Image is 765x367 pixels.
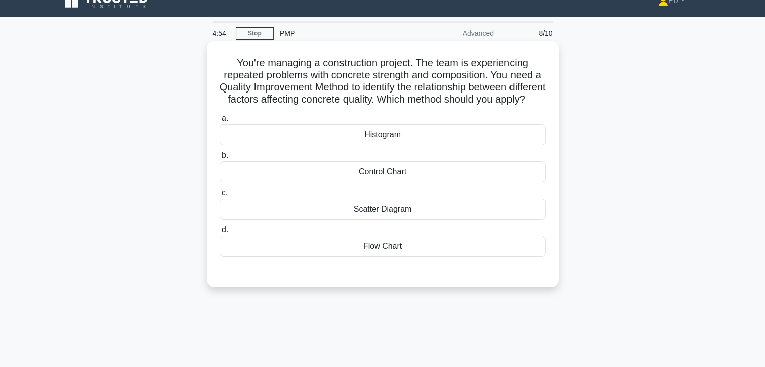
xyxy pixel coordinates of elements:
[412,23,500,43] div: Advanced
[236,27,274,40] a: Stop
[220,199,546,220] div: Scatter Diagram
[222,188,228,197] span: c.
[220,124,546,145] div: Histogram
[222,151,228,159] span: b.
[222,225,228,234] span: d.
[222,114,228,122] span: a.
[219,57,547,106] h5: You're managing a construction project. The team is experiencing repeated problems with concrete ...
[274,23,412,43] div: PMP
[207,23,236,43] div: 4:54
[220,161,546,182] div: Control Chart
[500,23,559,43] div: 8/10
[220,236,546,257] div: Flow Chart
